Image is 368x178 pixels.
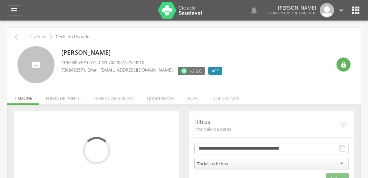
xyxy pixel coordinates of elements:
li: Quarteirões [140,89,181,105]
li: Dispositivos [206,89,246,105]
i:  [338,7,345,14]
i:  [338,144,346,153]
span: ACE [212,68,219,74]
span: 7388452571 [61,67,85,73]
span: v2.6.0 [190,67,201,74]
p: Perfil do Usuário [56,34,90,40]
div: Resetar senha [336,58,351,72]
li: Gerenciar acesso [87,89,140,105]
span: Intervalo de datas [194,126,339,132]
i:  [339,120,349,130]
span: Coordenador de Endemias [267,11,316,15]
span: 00954916514 [70,59,97,65]
p: Filtros [194,118,339,126]
i:  [47,33,55,41]
i:  [10,6,18,14]
p: Usuários [28,34,46,40]
i:  [250,6,258,14]
p: , Email: [EMAIL_ADDRESS][DOMAIN_NAME] [61,67,173,73]
p: CPF: , CNS: [61,59,225,66]
p: [PERSON_NAME] [61,48,225,57]
a:  [338,3,345,17]
i:  [340,61,347,68]
label: Versão do aplicativo [178,67,205,75]
div: Todas as fichas [197,161,228,167]
span: 702205152524510 [108,59,144,65]
li: Folha de ponto [39,89,87,105]
a:  [250,3,258,17]
a:  [7,5,21,15]
i: Voltar [13,33,22,41]
li: Ruas [181,89,206,105]
p: [PERSON_NAME] [267,5,316,10]
i:  [350,5,361,16]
